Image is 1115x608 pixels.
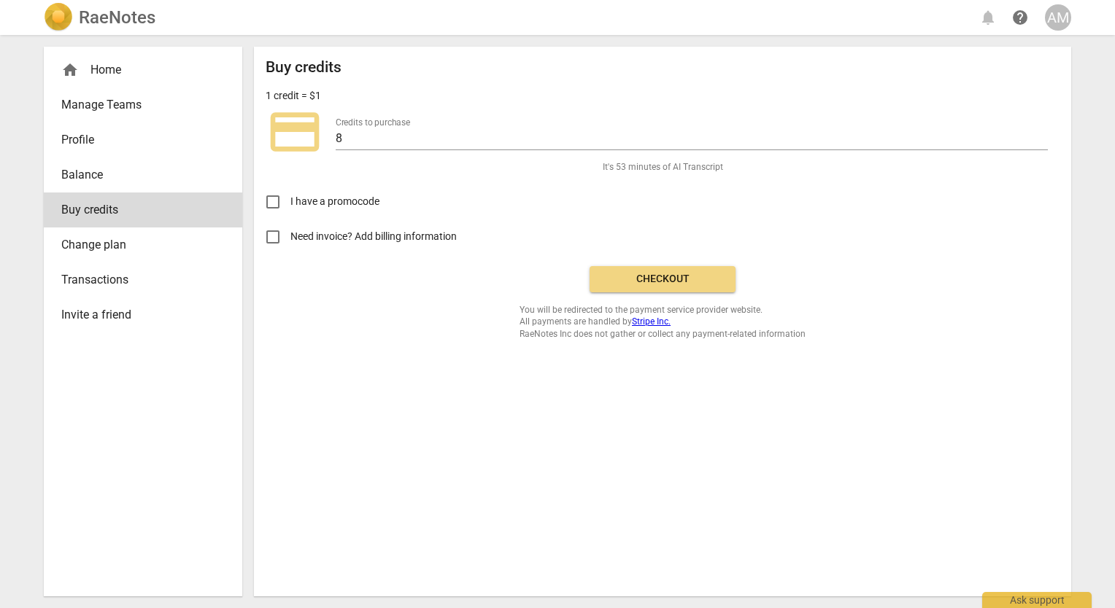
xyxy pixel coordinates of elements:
[79,7,155,28] h2: RaeNotes
[61,166,213,184] span: Balance
[632,316,671,327] a: Stripe Inc.
[61,306,213,324] span: Invite a friend
[44,122,242,157] a: Profile
[61,96,213,114] span: Manage Teams
[603,161,723,174] span: It's 53 minutes of AI Transcript
[336,118,410,127] label: Credits to purchase
[982,592,1092,608] div: Ask support
[44,87,242,122] a: Manage Teams
[1011,9,1029,26] span: help
[44,157,242,192] a: Balance
[590,266,736,292] button: Checkout
[1007,4,1033,31] a: Help
[44,297,242,332] a: Invite a friend
[266,103,324,161] span: credit_card
[520,304,806,340] span: You will be redirected to the payment service provider website. All payments are handled by RaeNo...
[601,272,724,287] span: Checkout
[1045,4,1071,31] button: AM
[61,271,213,289] span: Transactions
[44,3,73,32] img: Logo
[266,58,342,77] h2: Buy credits
[290,229,459,244] span: Need invoice? Add billing information
[44,262,242,297] a: Transactions
[61,61,213,79] div: Home
[61,61,79,79] span: home
[61,201,213,219] span: Buy credits
[44,52,242,87] div: Home
[44,3,155,32] a: LogoRaeNotes
[290,194,379,209] span: I have a promocode
[44,227,242,262] a: Change plan
[44,192,242,227] a: Buy credits
[61,236,213,254] span: Change plan
[266,88,321,104] p: 1 credit = $1
[61,131,213,149] span: Profile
